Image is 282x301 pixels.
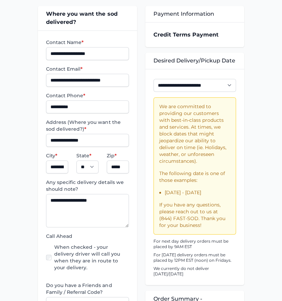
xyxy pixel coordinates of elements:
p: For [DATE] delivery orders must be placed by 12PM EST (noon) on Fridays. [153,252,236,263]
p: If you have any questions, please reach out to us at (844) FAST-SOD. Thank you for your business! [159,201,230,229]
div: Where you want the sod delivered? [38,6,137,30]
strong: Credit Terms Payment [153,31,219,38]
label: Contact Phone [46,92,129,99]
label: Address (Where you want the sod delivered?) [46,119,129,132]
p: For next day delivery orders must be placed by 9AM EST [153,239,236,249]
label: Call Ahead [46,233,129,240]
p: We are committed to providing our customers with best-in-class products and services. At times, w... [159,103,230,164]
p: The following date is one of those examples: [159,170,230,184]
label: Any specific delivery details we should note? [46,179,129,192]
label: Do you have a Friends and Family / Referral Code? [46,282,129,296]
label: State [76,152,99,159]
label: Contact Name [46,39,129,46]
li: [DATE] - [DATE] [165,189,230,196]
p: We currently do not deliver [DATE]/[DATE] [153,266,236,277]
label: When checked - your delivery driver will call you when they are in route to your delivery. [54,244,129,271]
div: Payment Information [145,6,244,22]
label: Contact Email [46,66,129,72]
div: Desired Delivery/Pickup Date [145,53,244,69]
label: Zip [107,152,129,159]
label: City [46,152,68,159]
